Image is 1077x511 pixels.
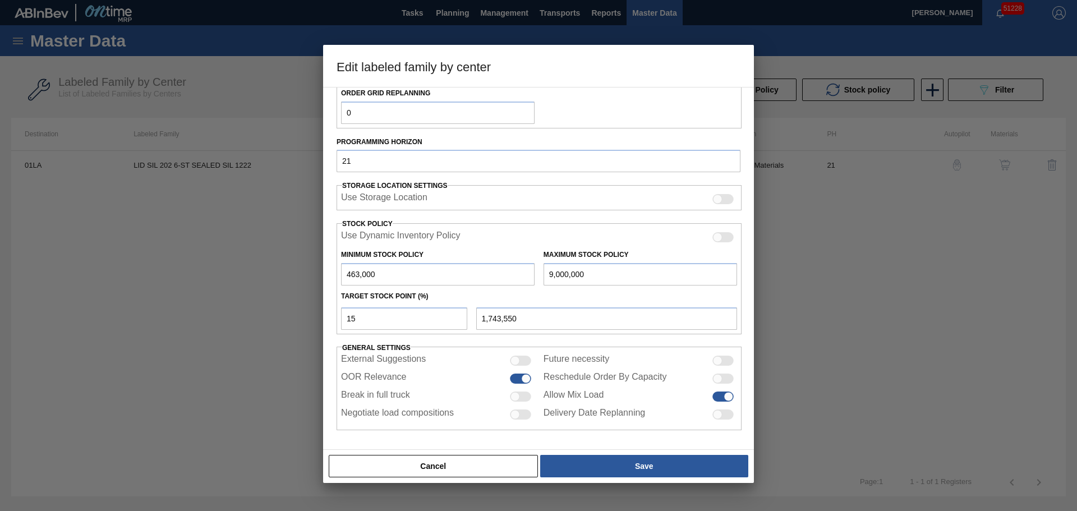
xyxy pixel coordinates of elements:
[544,354,609,367] label: Future necessity
[341,408,454,421] label: Negotiate load compositions
[341,372,407,385] label: OOR Relevance
[544,390,604,403] label: Allow Mix Load
[341,85,535,102] label: Order Grid Replanning
[342,344,411,352] span: General settings
[323,45,754,88] h3: Edit labeled family by center
[341,251,424,259] label: Minimum Stock Policy
[341,354,426,367] label: External Suggestions
[341,231,461,244] label: When enabled, the system will use inventory based on the Dynamic Inventory Policy.
[544,372,667,385] label: Reschedule Order By Capacity
[341,390,410,403] label: Break in full truck
[540,455,748,477] button: Save
[341,192,427,206] label: When enabled, the system will display stocks from different storage locations.
[342,220,393,228] label: Stock Policy
[342,182,448,190] span: Storage Location Settings
[544,251,629,259] label: Maximum Stock Policy
[544,408,645,421] label: Delivery Date Replanning
[329,455,538,477] button: Cancel
[337,134,740,150] label: Programming Horizon
[341,292,429,300] label: Target Stock Point (%)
